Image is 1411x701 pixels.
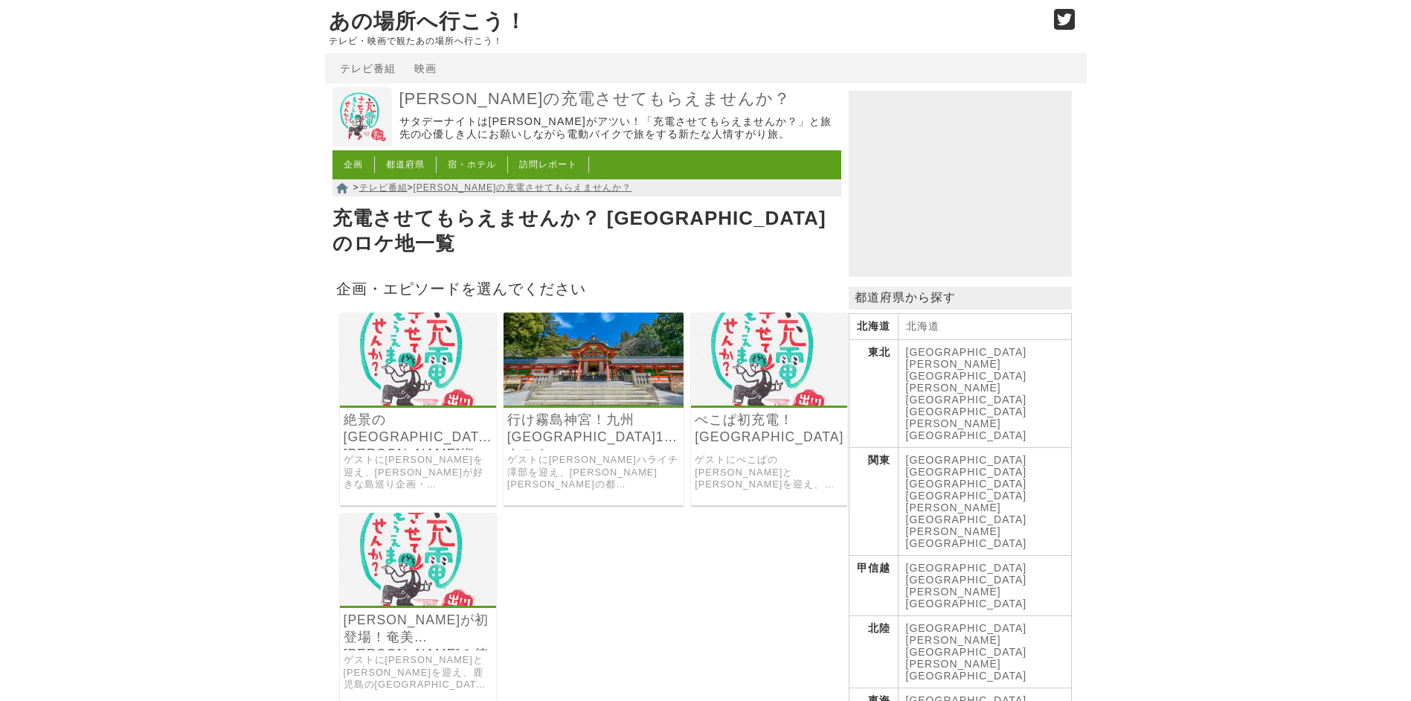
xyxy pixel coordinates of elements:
[340,595,496,608] a: 出川哲朗の充電させてもらえませんか？ 行くぞ！世界遺産の奄美大島＆徳之島を巡って120キロ！絶景”ハートロック”に闘牛場と見所満載ですが高嶋ちさ子が初登場！ウキウキすぎてヤバいよヤバいよSP
[906,406,1027,417] a: [GEOGRAPHIC_DATA]
[906,454,1027,466] a: [GEOGRAPHIC_DATA]
[906,417,1027,441] a: [PERSON_NAME][GEOGRAPHIC_DATA]
[507,454,681,491] a: ゲストに[PERSON_NAME]ハライチ澤部を迎え、[PERSON_NAME][PERSON_NAME]の都[GEOGRAPHIC_DATA]をスタートして鹿児島の霧島神宮を目指した旅。
[849,448,898,556] th: 関東
[906,537,1027,549] a: [GEOGRAPHIC_DATA]
[906,574,1027,586] a: [GEOGRAPHIC_DATA]
[849,91,1072,277] iframe: Advertisement
[906,382,1027,406] a: [PERSON_NAME][GEOGRAPHIC_DATA]
[849,287,1072,310] p: 都道府県から探す
[906,478,1027,490] a: [GEOGRAPHIC_DATA]
[332,179,841,196] nav: > >
[359,182,408,193] a: テレビ番組
[906,634,1027,658] a: [PERSON_NAME][GEOGRAPHIC_DATA]
[1054,18,1076,31] a: Twitter (@go_thesights)
[329,36,1038,46] p: テレビ・映画で観たあの場所へ行こう！
[906,320,939,332] a: 北海道
[414,63,437,74] a: 映画
[504,395,684,408] a: 出川哲朗の充電させてもらえませんか？ 宮崎最南端の都井岬から鹿児島の霧島神宮までパワスポ街道120キロ！ですが初登場の磯山さやか＆ハライチ澤部がハラペコすぎてヤバいよヤバいよSP
[329,10,527,33] a: あの場所へ行こう！
[906,490,1027,502] a: [GEOGRAPHIC_DATA]
[849,340,898,448] th: 東北
[344,654,492,691] a: ゲストに[PERSON_NAME]と[PERSON_NAME]を迎え、鹿児島の[GEOGRAPHIC_DATA][PERSON_NAME]＆[PERSON_NAME]を巡って、絶景の[PERSO...
[332,275,841,301] h2: 企画・エピソードを選んでください
[344,412,492,446] a: 絶景の[GEOGRAPHIC_DATA][PERSON_NAME]縦断！135キロSP
[695,454,843,491] a: ゲストにぺこぱの[PERSON_NAME]と[PERSON_NAME]を迎え、入来[PERSON_NAME][GEOGRAPHIC_DATA]から[GEOGRAPHIC_DATA]を縦断した鹿児...
[340,513,496,606] img: 出川哲朗の充電させてもらえませんか？ 行くぞ！世界遺産の奄美大島＆徳之島を巡って120キロ！絶景”ハートロック”に闘牛場と見所満載ですが高嶋ちさ子が初登場！ウキウキすぎてヤバいよヤバいよSP
[695,412,843,446] a: ぺこぱ初充電！[GEOGRAPHIC_DATA]
[906,562,1027,574] a: [GEOGRAPHIC_DATA]
[906,525,1001,537] a: [PERSON_NAME]
[332,136,392,149] a: 出川哲朗の充電させてもらえませんか？
[340,63,396,74] a: テレビ番組
[344,454,492,491] a: ゲストに[PERSON_NAME]を迎え、[PERSON_NAME]が好きな島巡り企画・[GEOGRAPHIC_DATA][PERSON_NAME]を縦断した旅。
[344,159,363,170] a: 企画
[849,556,898,616] th: 甲信越
[849,616,898,688] th: 北陸
[906,346,1027,358] a: [GEOGRAPHIC_DATA]
[414,182,632,193] a: [PERSON_NAME]の充電させてもらえませんか？
[340,395,496,408] a: 出川哲朗の充電させてもらえませんか？ あぁ絶景の“奄美大島”縦断！美しき海岸から奇跡の夕日“龍の目”135キロ！ひゃ～島グルメうまっ！ですが井森が雨女でヤバいよヤバいよSP
[504,313,684,406] img: 出川哲朗の充電させてもらえませんか？ 宮崎最南端の都井岬から鹿児島の霧島神宮までパワスポ街道120キロ！ですが初登場の磯山さやか＆ハライチ澤部がハラペコすぎてヤバいよヤバいよSP
[849,314,898,340] th: 北海道
[332,202,841,260] h1: 充電させてもらえませんか？ [GEOGRAPHIC_DATA]のロケ地一覧
[448,159,496,170] a: 宿・ホテル
[906,622,1027,634] a: [GEOGRAPHIC_DATA]
[906,586,1027,609] a: [PERSON_NAME][GEOGRAPHIC_DATA]
[906,658,1027,682] a: [PERSON_NAME][GEOGRAPHIC_DATA]
[399,115,838,141] p: サタデーナイトは[PERSON_NAME]がアツい！「充電させてもらえませんか？」と旅先の心優しき人にお願いしながら電動バイクで旅をする新たな人情すがり旅。
[399,89,838,110] a: [PERSON_NAME]の充電させてもらえませんか？
[906,466,1027,478] a: [GEOGRAPHIC_DATA]
[340,313,496,406] img: 出川哲朗の充電させてもらえませんか？ あぁ絶景の“奄美大島”縦断！美しき海岸から奇跡の夕日“龍の目”135キロ！ひゃ～島グルメうまっ！ですが井森が雨女でヤバいよヤバいよSP
[519,159,577,170] a: 訪問レポート
[906,502,1027,525] a: [PERSON_NAME][GEOGRAPHIC_DATA]
[507,412,681,446] a: 行け霧島神宮！九州[GEOGRAPHIC_DATA]120キロ！
[344,612,492,646] a: [PERSON_NAME]が初登場！奄美[PERSON_NAME]＆徳之島SP
[691,395,847,408] a: 出川哲朗の充電させてもらえませんか？ 南さつま縦断！入来麓武家屋敷から絶景パワスポ釜蓋神社110キロ！超極上の温泉街道ですがついにぺこぱ初登場！パワー全開すぎてヤバいよヤバいよSP
[691,313,847,406] img: 出川哲朗の充電させてもらえませんか？ 南さつま縦断！入来麓武家屋敷から絶景パワスポ釜蓋神社110キロ！超極上の温泉街道ですがついにぺこぱ初登場！パワー全開すぎてヤバいよヤバいよSP
[906,358,1027,382] a: [PERSON_NAME][GEOGRAPHIC_DATA]
[332,87,392,147] img: 出川哲朗の充電させてもらえませんか？
[386,159,425,170] a: 都道府県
